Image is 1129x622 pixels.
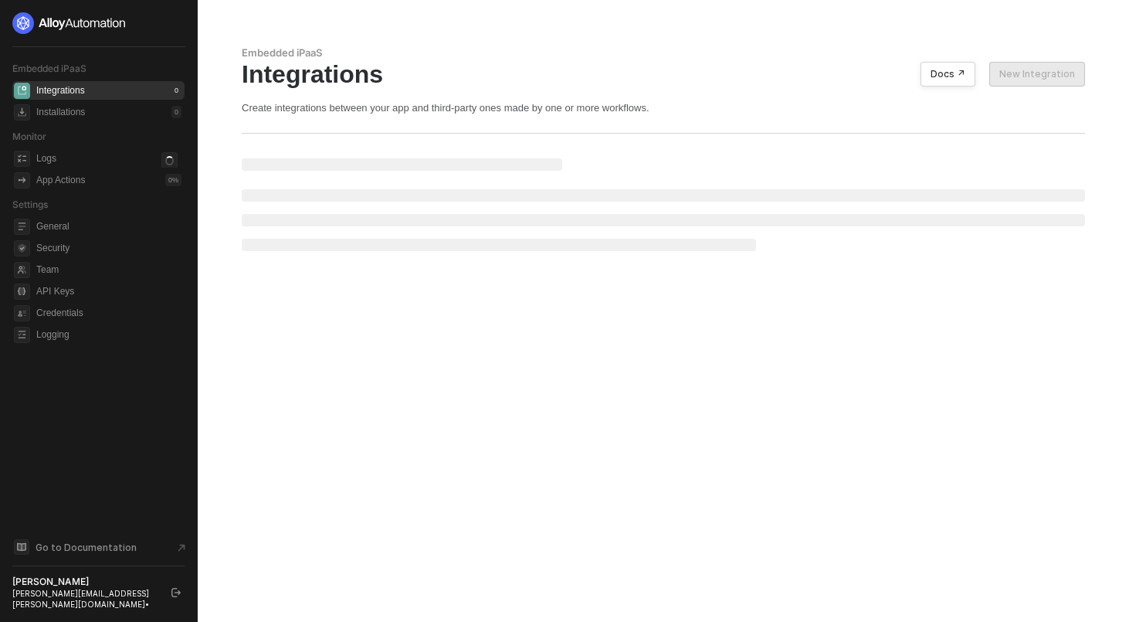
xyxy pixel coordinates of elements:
[36,260,181,279] span: Team
[14,104,30,121] span: installations
[14,240,30,257] span: security
[12,199,48,210] span: Settings
[12,131,46,142] span: Monitor
[161,152,178,168] span: icon-loader
[931,68,965,80] div: Docs ↗
[14,172,30,189] span: icon-app-actions
[242,59,1085,89] div: Integrations
[242,101,1085,114] div: Create integrations between your app and third-party ones made by one or more workflows.
[165,174,181,186] div: 0 %
[14,262,30,278] span: team
[12,63,86,74] span: Embedded iPaaS
[36,325,181,344] span: Logging
[920,62,975,87] button: Docs ↗
[14,83,30,99] span: integrations
[36,282,181,301] span: API Keys
[36,84,85,97] div: Integrations
[36,106,85,119] div: Installations
[14,284,30,300] span: api-key
[36,152,56,165] div: Logs
[12,538,185,556] a: Knowledge Base
[36,217,181,236] span: General
[14,327,30,343] span: logging
[14,305,30,321] span: credentials
[36,541,137,554] span: Go to Documentation
[989,62,1085,87] button: New Integration
[14,539,29,555] span: documentation
[12,12,127,34] img: logo
[36,174,85,187] div: App Actions
[36,239,181,257] span: Security
[171,84,181,97] div: 0
[242,46,1085,59] div: Embedded iPaaS
[171,106,181,118] div: 0
[12,576,158,588] div: [PERSON_NAME]
[12,588,158,610] div: [PERSON_NAME][EMAIL_ADDRESS][PERSON_NAME][DOMAIN_NAME] •
[174,540,189,556] span: document-arrow
[14,219,30,235] span: general
[171,588,181,597] span: logout
[14,151,30,167] span: icon-logs
[12,12,185,34] a: logo
[36,304,181,322] span: Credentials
